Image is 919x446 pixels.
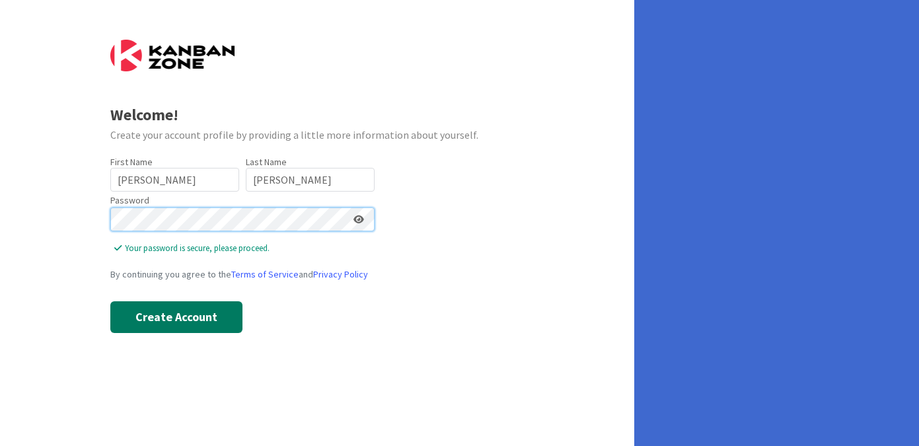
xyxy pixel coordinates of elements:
[110,156,153,168] label: First Name
[110,268,525,281] div: By continuing you agree to the and
[313,268,368,280] a: Privacy Policy
[110,194,149,207] label: Password
[110,103,525,127] div: Welcome!
[110,301,242,333] button: Create Account
[110,127,525,143] div: Create your account profile by providing a little more information about yourself.
[114,242,375,255] span: Your password is secure, please proceed.
[110,40,235,71] img: Kanban Zone
[246,156,287,168] label: Last Name
[231,268,299,280] a: Terms of Service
